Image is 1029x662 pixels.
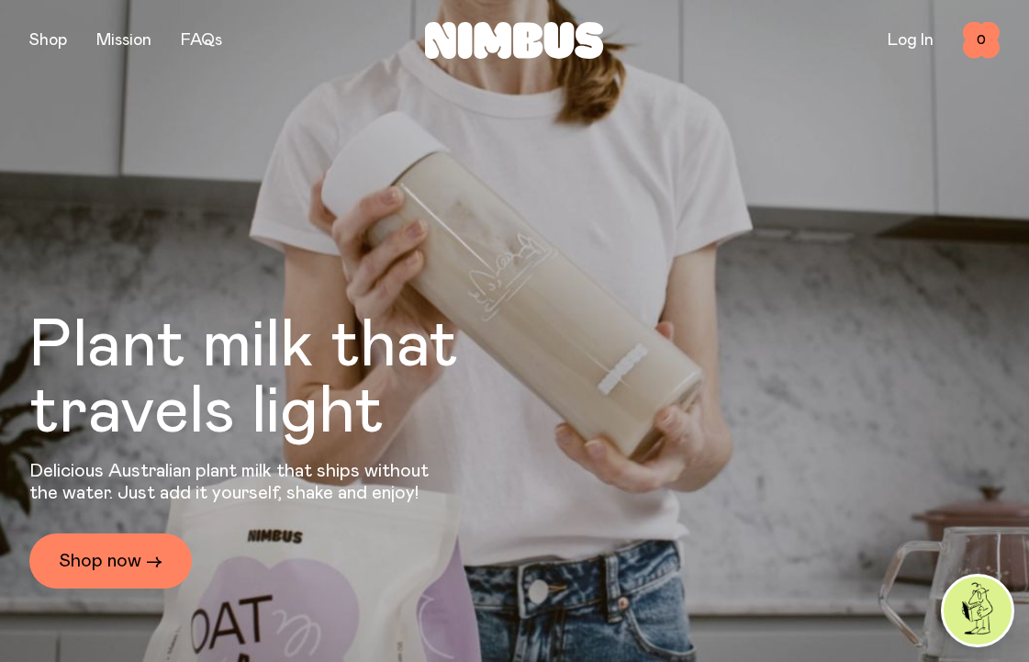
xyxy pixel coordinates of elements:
[181,32,222,49] a: FAQs
[29,460,441,504] p: Delicious Australian plant milk that ships without the water. Just add it yourself, shake and enjoy!
[29,313,558,445] h1: Plant milk that travels light
[96,32,151,49] a: Mission
[29,533,192,589] a: Shop now →
[888,32,934,49] a: Log In
[944,577,1012,645] img: agent
[963,22,1000,59] button: 0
